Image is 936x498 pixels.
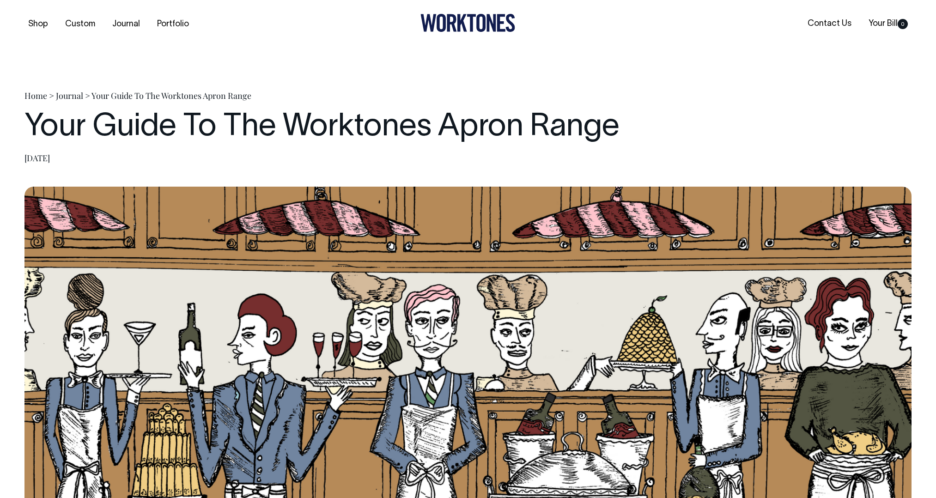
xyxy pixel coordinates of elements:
span: > [85,90,90,101]
a: Your Bill0 [865,16,912,31]
a: Home [24,90,47,101]
a: Contact Us [804,16,855,31]
span: 0 [898,19,908,29]
a: Portfolio [153,17,193,32]
span: > [49,90,54,101]
a: Journal [109,17,144,32]
a: Journal [56,90,83,101]
a: Shop [24,17,52,32]
a: Custom [61,17,99,32]
h1: Your Guide To The Worktones Apron Range [24,110,912,145]
span: Your Guide To The Worktones Apron Range [91,90,251,101]
time: [DATE] [24,152,50,164]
